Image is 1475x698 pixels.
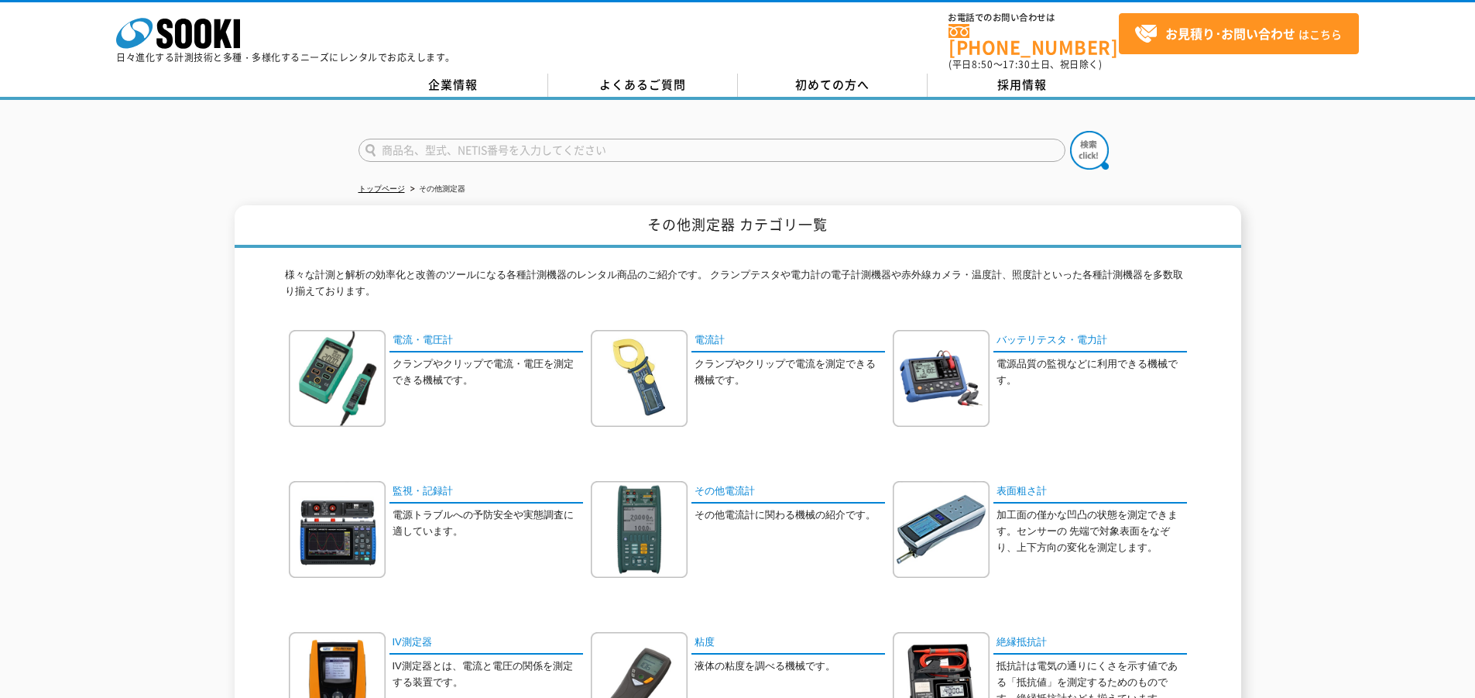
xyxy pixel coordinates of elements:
[289,481,386,578] img: 監視・記録計
[289,330,386,427] img: 電流・電圧計
[285,267,1191,308] p: 様々な計測と解析の効率化と改善のツールになる各種計測機器のレンタル商品のご紹介です。 クランプテスタや電力計の電子計測機器や赤外線カメラ・温度計、照度計といった各種計測機器を多数取り揃えております。
[407,181,465,198] li: その他測定器
[948,57,1102,71] span: (平日 ～ 土日、祝日除く)
[393,658,583,691] p: IV測定器とは、電流と電圧の関係を測定する装置です。
[993,481,1187,504] a: 表面粗さ計
[389,632,583,655] a: IV測定器
[695,658,885,675] p: 液体の粘度を調べる機械です。
[738,74,928,97] a: 初めての方へ
[695,356,885,389] p: クランプやクリップで電流を測定できる機械です。
[948,24,1119,56] a: [PHONE_NUMBER]
[1070,131,1109,170] img: btn_search.png
[948,13,1119,22] span: お電話でのお問い合わせは
[993,632,1187,655] a: 絶縁抵抗計
[393,356,583,389] p: クランプやクリップで電流・電圧を測定できる機械です。
[993,330,1187,352] a: バッテリテスタ・電力計
[389,481,583,504] a: 監視・記録計
[928,74,1117,97] a: 採用情報
[591,330,688,427] img: 電流計
[695,507,885,524] p: その他電流計に関わる機械の紹介です。
[235,205,1241,248] h1: その他測定器 カテゴリ一覧
[893,330,990,427] img: バッテリテスタ・電力計
[1119,13,1359,54] a: お見積り･お問い合わせはこちら
[996,507,1187,555] p: 加工面の僅かな凹凸の状態を測定できます。センサーの 先端で対象表面をなぞり、上下方向の変化を測定します。
[393,507,583,540] p: 電源トラブルへの予防安全や実態調査に適しています。
[358,184,405,193] a: トップページ
[1003,57,1031,71] span: 17:30
[358,139,1065,162] input: 商品名、型式、NETIS番号を入力してください
[691,330,885,352] a: 電流計
[893,481,990,578] img: 表面粗さ計
[691,632,885,655] a: 粘度
[795,76,870,93] span: 初めての方へ
[972,57,993,71] span: 8:50
[1134,22,1342,46] span: はこちら
[389,330,583,352] a: 電流・電圧計
[1165,24,1295,43] strong: お見積り･お問い合わせ
[116,53,455,62] p: 日々進化する計測技術と多種・多様化するニーズにレンタルでお応えします。
[358,74,548,97] a: 企業情報
[591,481,688,578] img: その他電流計
[691,481,885,504] a: その他電流計
[548,74,738,97] a: よくあるご質問
[996,356,1187,389] p: 電源品質の監視などに利用できる機械です。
